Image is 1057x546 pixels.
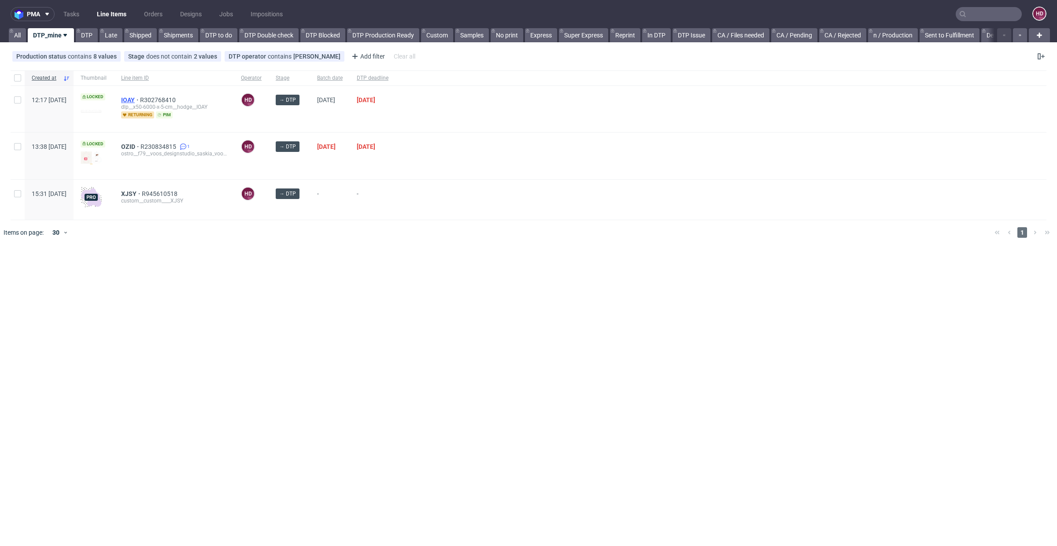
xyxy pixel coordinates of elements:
a: R230834815 [140,143,178,150]
a: Super Express [559,28,608,42]
a: n / Production [868,28,918,42]
a: Line Items [92,7,132,21]
div: ostro__f79__voos_designstudio_saskia_voos__OZID [121,150,227,157]
span: 1 [1017,227,1027,238]
span: Stage [276,74,303,82]
div: 8 values [93,53,117,60]
span: → DTP [279,96,296,104]
a: Sent to Fulfillment [920,28,979,42]
img: version_two_editor_design.png [81,110,102,113]
span: - [317,190,343,209]
figcaption: HD [1033,7,1046,20]
span: Items on page: [4,228,44,237]
a: DTP Double check [239,28,299,42]
span: pim [156,111,173,118]
a: DTP Issue [673,28,710,42]
a: CA / Files needed [712,28,769,42]
img: pro-icon.017ec5509f39f3e742e3.png [81,187,102,208]
a: Express [525,28,557,42]
span: Locked [81,140,105,148]
span: 13:38 [DATE] [32,143,67,150]
span: Production status [16,53,68,60]
span: Created at [32,74,59,82]
a: DTP [76,28,98,42]
div: custom__custom____XJSY [121,197,227,204]
a: No print [491,28,523,42]
a: XJSY [121,190,142,197]
span: 15:31 [DATE] [32,190,67,197]
a: OZID [121,143,140,150]
a: DTP Production Ready [347,28,419,42]
img: version_two_editor_design.png [81,151,102,164]
span: contains [268,53,293,60]
div: [PERSON_NAME] [293,53,340,60]
a: DTP_mine [28,28,74,42]
span: [DATE] [317,96,335,103]
span: 1 [187,143,190,150]
span: 12:17 [DATE] [32,96,67,103]
div: dlp__x50-6000-x-5-cm__hodge__IOAY [121,103,227,111]
a: R302768410 [140,96,177,103]
span: [DATE] [317,143,336,150]
div: 2 values [194,53,217,60]
a: DTP to do [200,28,237,42]
a: CA / Rejected [819,28,866,42]
a: Late [100,28,122,42]
a: Shipped [124,28,157,42]
span: [DATE] [357,96,375,103]
span: [DATE] [357,143,375,150]
span: DTP deadline [357,74,388,82]
span: does not contain [146,53,194,60]
a: DTP Blocked [300,28,345,42]
span: contains [68,53,93,60]
a: Shipments [159,28,198,42]
span: Stage [128,53,146,60]
span: - [357,190,388,209]
span: returning [121,111,154,118]
span: Batch date [317,74,343,82]
a: Custom [421,28,453,42]
a: In DTP [642,28,671,42]
a: Tasks [58,7,85,21]
span: pma [27,11,40,17]
figcaption: HD [242,188,254,200]
figcaption: HD [242,140,254,153]
span: Operator [241,74,262,82]
span: DTP operator [229,53,268,60]
a: Samples [455,28,489,42]
a: R945610518 [142,190,179,197]
a: Jobs [214,7,238,21]
figcaption: HD [242,94,254,106]
a: CA / Pending [771,28,817,42]
div: Add filter [348,49,387,63]
img: logo [15,9,27,19]
a: Designs [175,7,207,21]
a: Orders [139,7,168,21]
a: 1 [178,143,190,150]
a: Impositions [245,7,288,21]
button: pma [11,7,55,21]
span: Thumbnail [81,74,107,82]
span: Locked [81,93,105,100]
a: Deadline [DATE] [981,28,1035,42]
a: IOAY [121,96,140,103]
span: → DTP [279,143,296,151]
div: 30 [47,226,63,239]
a: Reprint [610,28,640,42]
span: → DTP [279,190,296,198]
a: All [9,28,26,42]
span: Line item ID [121,74,227,82]
div: Clear all [392,50,417,63]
